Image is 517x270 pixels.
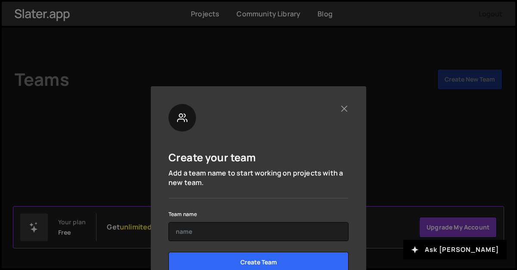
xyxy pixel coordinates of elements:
p: Add a team name to start working on projects with a new team. [168,168,349,188]
button: Ask [PERSON_NAME] [403,240,507,260]
button: Close [339,104,349,113]
label: Team name [168,210,197,219]
input: name [168,222,349,241]
h5: Create your team [168,151,256,164]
